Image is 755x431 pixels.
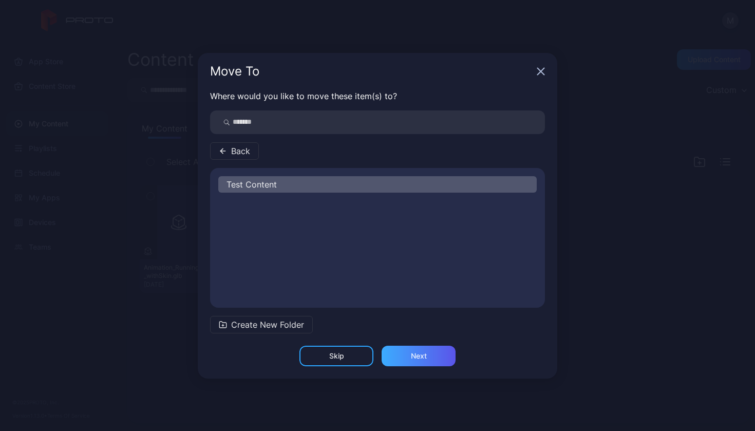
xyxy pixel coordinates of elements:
div: Move To [210,65,533,78]
div: Next [411,352,427,360]
button: Skip [299,346,373,366]
button: Next [382,346,456,366]
span: Test Content [226,178,277,191]
button: Back [210,142,259,160]
p: Where would you like to move these item(s) to? [210,90,545,102]
span: Back [231,145,250,157]
div: Skip [329,352,344,360]
span: Create New Folder [231,318,304,331]
button: Create New Folder [210,316,313,333]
